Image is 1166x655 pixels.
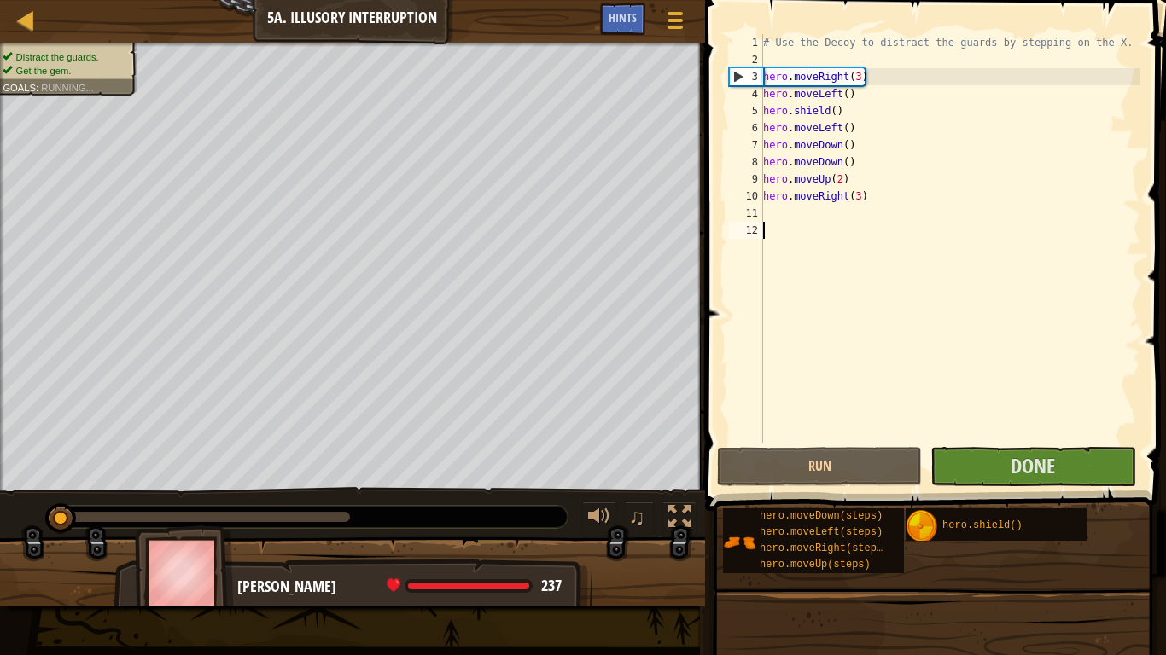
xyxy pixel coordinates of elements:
span: Distract the guards. [16,51,99,62]
span: ♫ [628,504,645,530]
span: Hints [609,9,637,26]
div: 12 [729,222,763,239]
div: 8 [729,154,763,171]
span: Done [1011,452,1055,479]
span: hero.moveLeft(steps) [760,526,883,538]
button: Adjust volume [582,501,616,536]
span: hero.moveDown(steps) [760,510,883,522]
button: Done [930,447,1135,486]
div: 3 [730,68,763,85]
div: 1 [729,34,763,51]
span: Running... [41,82,94,93]
div: 2 [729,51,763,68]
span: 237 [541,575,562,596]
div: 10 [729,188,763,205]
img: thang_avatar_frame.png [135,525,234,620]
button: Toggle fullscreen [662,501,697,536]
div: 9 [729,171,763,188]
div: 11 [729,205,763,222]
span: Get the gem. [16,65,72,76]
div: 5 [729,102,763,119]
span: : [36,82,41,93]
div: 4 [729,85,763,102]
li: Get the gem. [3,64,127,78]
button: Run [717,447,922,486]
li: Distract the guards. [3,50,127,64]
span: Goals [3,82,36,93]
span: hero.moveUp(steps) [760,559,871,571]
div: health: 237 / 237 [387,578,562,594]
span: hero.moveRight(steps) [760,542,889,554]
button: Show game menu [654,3,697,43]
div: 6 [729,119,763,136]
div: 7 [729,136,763,154]
span: hero.shield() [942,519,1023,531]
img: portrait.png [723,526,755,559]
div: [PERSON_NAME] [237,576,574,598]
img: portrait.png [906,510,938,542]
button: ♫ [625,501,654,536]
